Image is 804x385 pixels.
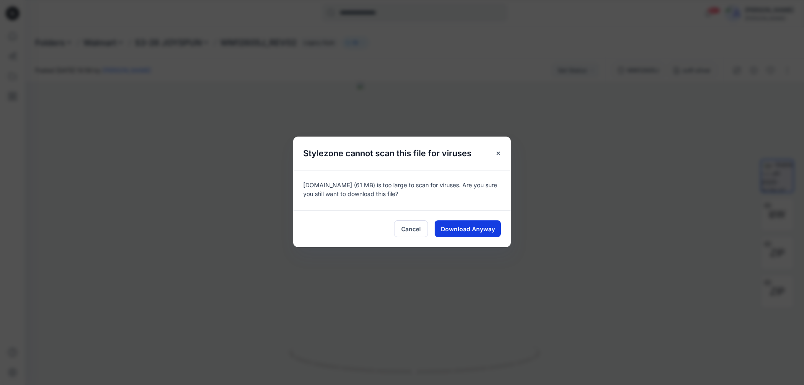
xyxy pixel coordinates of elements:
[441,225,495,233] span: Download Anyway
[394,220,428,237] button: Cancel
[401,225,421,233] span: Cancel
[293,170,511,210] div: [DOMAIN_NAME] (61 MB) is too large to scan for viruses. Are you sure you still want to download t...
[491,146,506,161] button: Close
[293,137,482,170] h5: Stylezone cannot scan this file for viruses
[435,220,501,237] button: Download Anyway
